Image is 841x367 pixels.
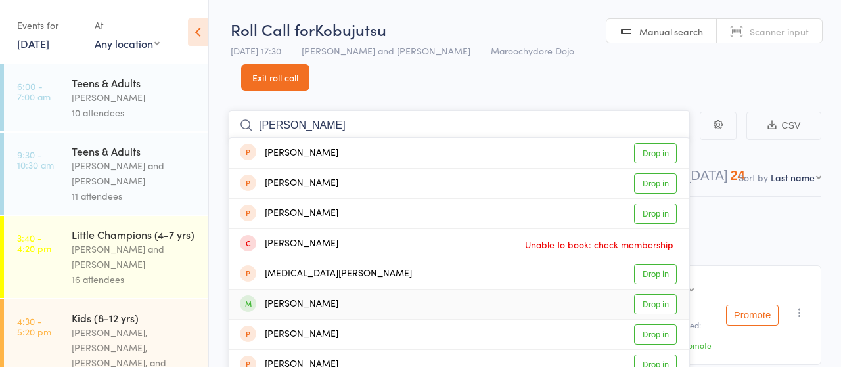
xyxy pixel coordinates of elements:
[72,158,197,188] div: [PERSON_NAME] and [PERSON_NAME]
[491,44,574,57] span: Maroochydore Dojo
[95,14,160,36] div: At
[72,272,197,287] div: 16 attendees
[72,90,197,105] div: [PERSON_NAME]
[302,44,470,57] span: [PERSON_NAME] and [PERSON_NAME]
[771,171,815,184] div: Last name
[95,36,160,51] div: Any location
[240,206,338,221] div: [PERSON_NAME]
[72,105,197,120] div: 10 attendees
[17,316,51,337] time: 4:30 - 5:20 pm
[72,311,197,325] div: Kids (8-12 yrs)
[231,44,281,57] span: [DATE] 17:30
[4,133,208,215] a: 9:30 -10:30 amTeens & Adults[PERSON_NAME] and [PERSON_NAME]11 attendees
[17,232,51,253] time: 3:40 - 4:20 pm
[72,76,197,90] div: Teens & Adults
[730,168,744,183] div: 24
[240,327,338,342] div: [PERSON_NAME]
[634,143,677,163] a: Drop in
[726,305,779,326] button: Promote
[639,25,703,38] span: Manual search
[4,216,208,298] a: 3:40 -4:20 pmLittle Champions (4-7 yrs)[PERSON_NAME] and [PERSON_NAME]16 attendees
[634,173,677,194] a: Drop in
[4,64,208,131] a: 6:00 -7:00 amTeens & Adults[PERSON_NAME]10 attendees
[72,188,197,204] div: 11 attendees
[634,324,677,345] a: Drop in
[634,294,677,314] a: Drop in
[72,144,197,158] div: Teens & Adults
[72,242,197,272] div: [PERSON_NAME] and [PERSON_NAME]
[17,81,51,102] time: 6:00 - 7:00 am
[17,36,49,51] a: [DATE]
[231,18,315,40] span: Roll Call for
[240,267,412,282] div: [MEDICAL_DATA][PERSON_NAME]
[240,236,338,251] div: [PERSON_NAME]
[634,204,677,224] a: Drop in
[634,264,677,284] a: Drop in
[240,146,338,161] div: [PERSON_NAME]
[229,110,690,140] input: Search by name
[72,227,197,242] div: Little Champions (4-7 yrs)
[315,18,386,40] span: Kobujutsu
[17,14,81,36] div: Events for
[746,112,821,140] button: CSV
[240,297,338,312] div: [PERSON_NAME]
[739,171,768,184] label: Sort by
[240,176,338,191] div: [PERSON_NAME]
[17,149,54,170] time: 9:30 - 10:30 am
[750,25,809,38] span: Scanner input
[241,64,309,91] a: Exit roll call
[522,234,677,254] span: Unable to book: check membership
